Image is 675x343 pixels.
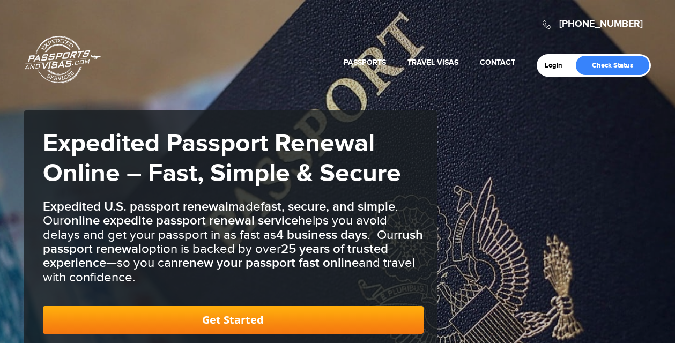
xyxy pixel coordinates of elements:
a: Login [545,61,570,70]
a: Passports & [DOMAIN_NAME] [25,35,101,84]
a: Check Status [576,56,649,75]
a: Travel Visas [407,58,458,67]
b: rush passport renewal [43,227,423,257]
a: Get Started [43,306,424,334]
a: Passports [344,58,386,67]
b: fast, secure, and simple [261,199,395,214]
b: renew your passport fast online [178,255,359,271]
strong: Expedited Passport Renewal Online – Fast, Simple & Secure [43,128,401,189]
a: [PHONE_NUMBER] [559,18,643,30]
b: online expedite passport renewal service [64,213,298,228]
a: Contact [480,58,515,67]
b: Expedited U.S. passport renewal [43,199,228,214]
b: 4 business days [276,227,367,243]
h3: made . Our helps you avoid delays and get your passport in as fast as . Our option is backed by o... [43,200,424,285]
b: 25 years of trusted experience [43,241,388,271]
